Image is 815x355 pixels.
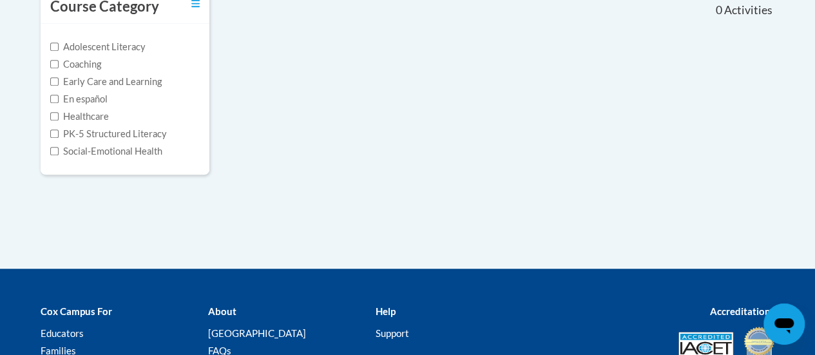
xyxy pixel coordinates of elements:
label: Early Care and Learning [50,75,162,89]
label: Healthcare [50,110,109,124]
b: Accreditations [710,305,775,317]
input: Checkbox for Options [50,95,59,103]
input: Checkbox for Options [50,130,59,138]
input: Checkbox for Options [50,60,59,68]
label: Social-Emotional Health [50,144,162,158]
a: Educators [41,327,84,339]
iframe: Button to launch messaging window [763,303,805,345]
span: 0 [715,3,722,17]
b: Cox Campus For [41,305,112,317]
label: Adolescent Literacy [50,40,146,54]
label: En español [50,92,108,106]
a: [GEOGRAPHIC_DATA] [207,327,305,339]
span: Activities [724,3,772,17]
label: PK-5 Structured Literacy [50,127,167,141]
input: Checkbox for Options [50,43,59,51]
b: About [207,305,236,317]
a: Support [375,327,408,339]
label: Coaching [50,57,101,72]
b: Help [375,305,395,317]
input: Checkbox for Options [50,112,59,120]
input: Checkbox for Options [50,77,59,86]
input: Checkbox for Options [50,147,59,155]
